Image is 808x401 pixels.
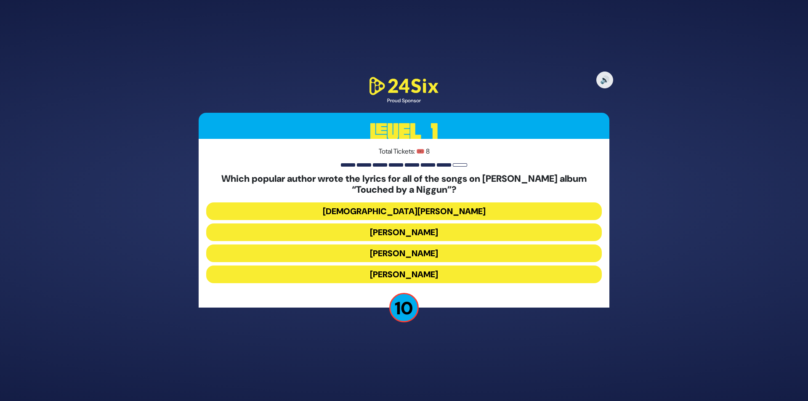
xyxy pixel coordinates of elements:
button: [DEMOGRAPHIC_DATA][PERSON_NAME] [206,202,602,220]
button: [PERSON_NAME] [206,244,602,262]
button: 🔊 [596,72,613,88]
button: [PERSON_NAME] [206,266,602,283]
img: 24Six [366,75,442,97]
div: Proud Sponsor [366,97,442,104]
p: 10 [389,293,419,322]
p: Total Tickets: 🎟️ 8 [206,146,602,157]
button: [PERSON_NAME] [206,223,602,241]
h3: Level 1 [199,113,609,151]
h5: Which popular author wrote the lyrics for all of the songs on [PERSON_NAME] album “Touched by a N... [206,173,602,196]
